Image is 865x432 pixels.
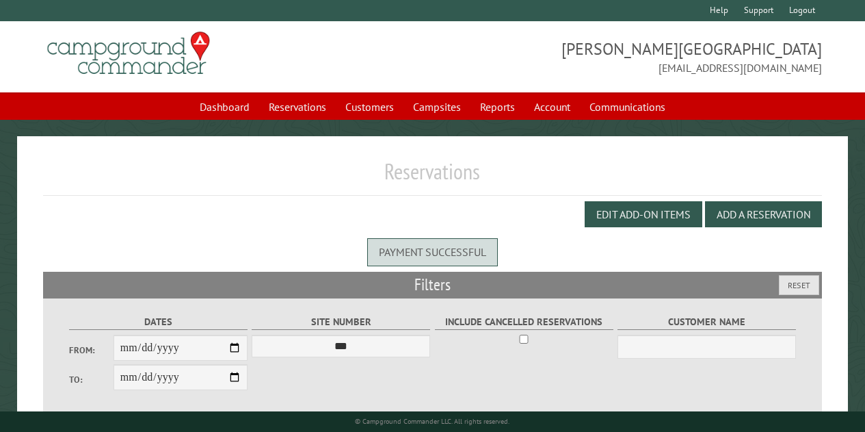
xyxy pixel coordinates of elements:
label: Dates [69,314,248,330]
button: Reset [779,275,819,295]
img: Campground Commander [43,27,214,80]
a: Reservations [261,94,334,120]
a: Reports [472,94,523,120]
label: Site Number [252,314,430,330]
label: From: [69,344,114,357]
div: Payment successful [367,238,498,266]
span: [PERSON_NAME][GEOGRAPHIC_DATA] [EMAIL_ADDRESS][DOMAIN_NAME] [433,38,822,76]
small: © Campground Commander LLC. All rights reserved. [355,417,509,426]
a: Customers [337,94,402,120]
a: Dashboard [191,94,258,120]
h1: Reservations [43,158,822,196]
button: Edit Add-on Items [585,201,702,227]
label: Include Cancelled Reservations [435,314,613,330]
button: Add a Reservation [705,201,822,227]
a: Account [526,94,578,120]
label: Customer Name [617,314,796,330]
a: Campsites [405,94,469,120]
label: To: [69,373,114,386]
h2: Filters [43,272,822,298]
a: Communications [581,94,674,120]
